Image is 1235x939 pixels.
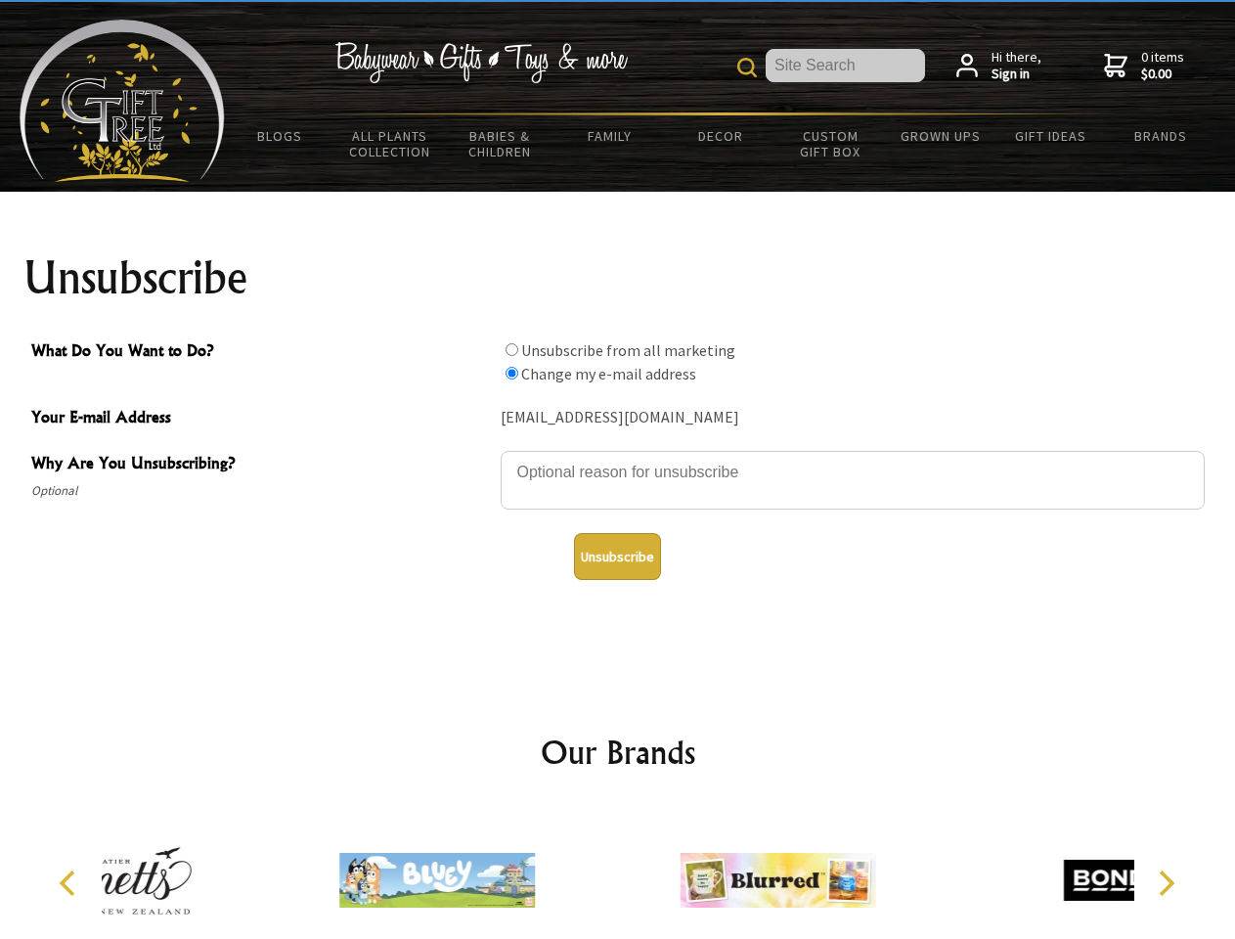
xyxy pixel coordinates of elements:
input: What Do You Want to Do? [506,343,518,356]
strong: Sign in [992,66,1041,83]
button: Next [1144,862,1187,905]
a: Grown Ups [885,115,995,156]
button: Previous [49,862,92,905]
a: 0 items$0.00 [1104,49,1184,83]
textarea: Why Are You Unsubscribing? [501,451,1205,510]
label: Change my e-mail address [521,364,696,383]
a: Gift Ideas [995,115,1106,156]
h1: Unsubscribe [23,254,1213,301]
input: What Do You Want to Do? [506,367,518,380]
a: BLOGS [225,115,335,156]
a: Hi there,Sign in [956,49,1041,83]
span: Optional [31,479,491,503]
a: Brands [1106,115,1216,156]
h2: Our Brands [39,729,1197,776]
img: product search [737,58,757,77]
span: What Do You Want to Do? [31,338,491,367]
img: Babyware - Gifts - Toys and more... [20,20,225,182]
a: Custom Gift Box [775,115,886,172]
a: Family [555,115,666,156]
span: Your E-mail Address [31,405,491,433]
button: Unsubscribe [574,533,661,580]
a: All Plants Collection [335,115,446,172]
span: Why Are You Unsubscribing? [31,451,491,479]
span: Hi there, [992,49,1041,83]
a: Babies & Children [445,115,555,172]
span: 0 items [1141,48,1184,83]
a: Decor [665,115,775,156]
img: Babywear - Gifts - Toys & more [334,42,628,83]
label: Unsubscribe from all marketing [521,340,735,360]
input: Site Search [766,49,925,82]
div: [EMAIL_ADDRESS][DOMAIN_NAME] [501,403,1205,433]
strong: $0.00 [1141,66,1184,83]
